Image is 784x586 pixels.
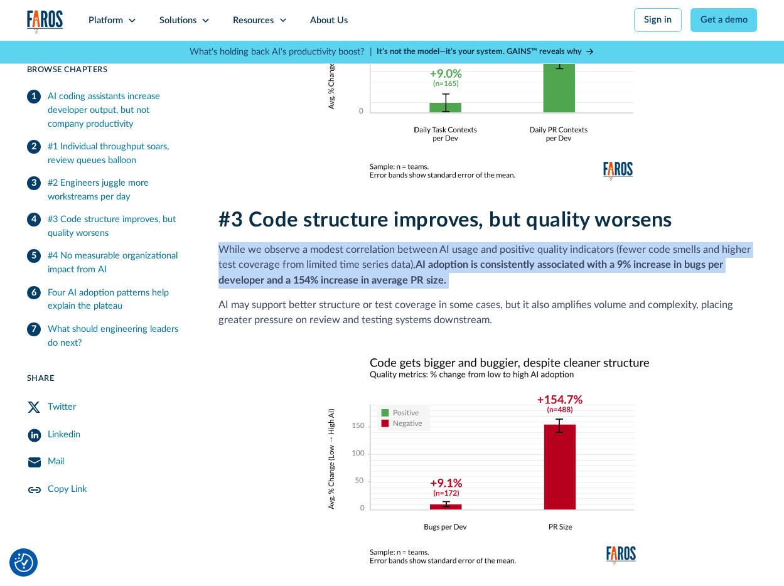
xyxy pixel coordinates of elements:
div: Copy Link [48,482,87,496]
strong: It’s not the model—it’s your system. GAINS™ reveals why [377,48,582,55]
img: Logo of the analytics and reporting company Faros. [27,10,63,34]
a: Copy Link [27,476,191,503]
img: Revisit consent button [14,553,33,572]
div: Twitter [48,400,76,414]
div: #3 Code structure improves, but quality worsens [48,213,191,240]
a: Sign in [634,8,681,32]
div: AI coding assistants increase developer output, but not company productivity [48,90,191,131]
button: Cookie Settings [14,553,33,572]
strong: AI adoption is consistently associated with a 9% increase in bugs per developer and a 154% increa... [218,260,723,285]
div: #1 Individual throughput soars, review queues balloon [48,140,191,168]
div: Platform [89,14,123,28]
a: Get a demo [690,8,757,32]
a: #3 Code structure improves, but quality worsens [27,208,191,245]
div: Browse Chapters [27,64,191,76]
a: #1 Individual throughput soars, review queues balloon [27,135,191,171]
div: Mail [48,455,64,469]
a: AI coding assistants increase developer output, but not company productivity [27,85,191,135]
div: What should engineering leaders do next? [48,322,191,349]
div: Four AI adoption patterns help explain the plateau [48,285,191,313]
a: LinkedIn Share [27,421,191,449]
h2: #3 Code structure improves, but quality worsens [218,208,757,233]
div: Solutions [159,14,196,28]
a: Twitter Share [27,393,191,421]
p: AI may support better structure or test coverage in some cases, but it also amplifies volume and ... [218,297,757,328]
a: home [27,10,63,34]
a: #2 Engineers juggle more workstreams per day [27,172,191,208]
p: While we observe a modest correlation between AI usage and positive quality indicators (fewer cod... [218,242,757,289]
div: #2 Engineers juggle more workstreams per day [48,176,191,204]
a: #4 No measurable organizational impact from AI [27,245,191,281]
p: What's holding back AI's productivity boost? | [190,45,372,59]
a: Four AI adoption patterns help explain the plateau [27,281,191,317]
a: It’s not the model—it’s your system. GAINS™ reveals why [377,46,594,58]
a: What should engineering leaders do next? [27,317,191,354]
div: Linkedin [48,427,80,441]
div: Share [27,372,191,384]
div: #4 No measurable organizational impact from AI [48,249,191,277]
a: Mail Share [27,448,191,476]
div: Resources [233,14,274,28]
